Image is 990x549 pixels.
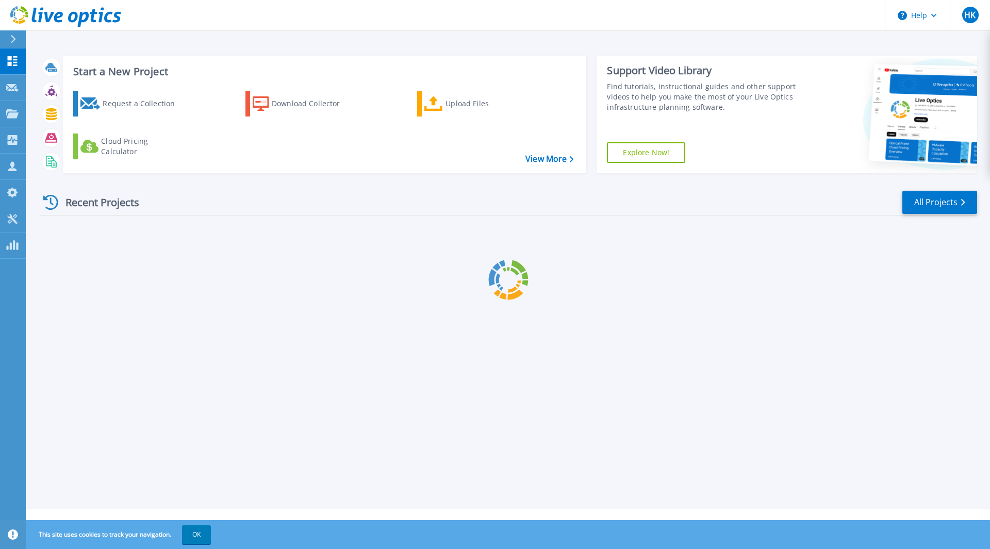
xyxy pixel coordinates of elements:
a: Cloud Pricing Calculator [73,134,188,159]
div: Request a Collection [103,93,185,114]
a: Request a Collection [73,91,188,117]
a: Explore Now! [607,142,685,163]
a: All Projects [902,191,977,214]
div: Cloud Pricing Calculator [101,136,184,157]
div: Download Collector [272,93,354,114]
div: Find tutorials, instructional guides and other support videos to help you make the most of your L... [607,81,801,112]
div: Recent Projects [40,190,153,215]
a: View More [525,154,573,164]
span: This site uses cookies to track your navigation. [28,525,211,544]
span: HK [964,11,976,19]
a: Upload Files [417,91,532,117]
h3: Start a New Project [73,66,573,77]
div: Upload Files [445,93,528,114]
div: Support Video Library [607,64,801,77]
button: OK [182,525,211,544]
a: Download Collector [245,91,360,117]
